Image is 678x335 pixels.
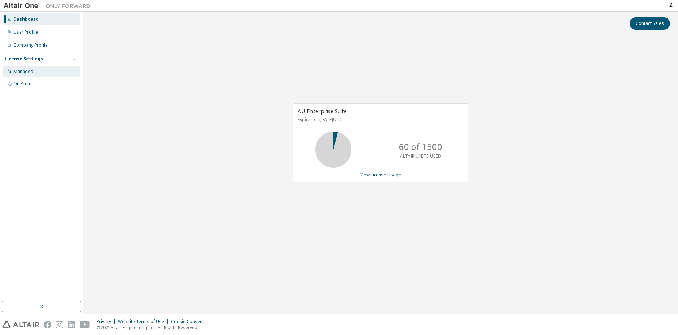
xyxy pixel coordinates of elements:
[298,107,347,115] span: AU Enterprise Suite
[97,319,118,325] div: Privacy
[4,2,94,9] img: Altair One
[118,319,171,325] div: Website Terms of Use
[630,17,670,30] button: Contact Sales
[400,153,441,159] p: ALTAIR UNITS USED
[171,319,208,325] div: Cookie Consent
[68,321,75,328] img: linkedin.svg
[80,321,90,328] img: youtube.svg
[13,42,48,48] div: Company Profile
[44,321,51,328] img: facebook.svg
[298,116,462,123] p: Expires on [DATE] UTC
[13,29,38,35] div: User Profile
[399,141,442,153] p: 60 of 1500
[13,81,31,87] div: On Prem
[97,325,208,331] p: © 2025 Altair Engineering, Inc. All Rights Reserved.
[13,69,33,74] div: Managed
[360,172,401,178] a: View License Usage
[5,56,43,62] div: License Settings
[13,16,39,22] div: Dashboard
[2,321,39,328] img: altair_logo.svg
[56,321,63,328] img: instagram.svg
